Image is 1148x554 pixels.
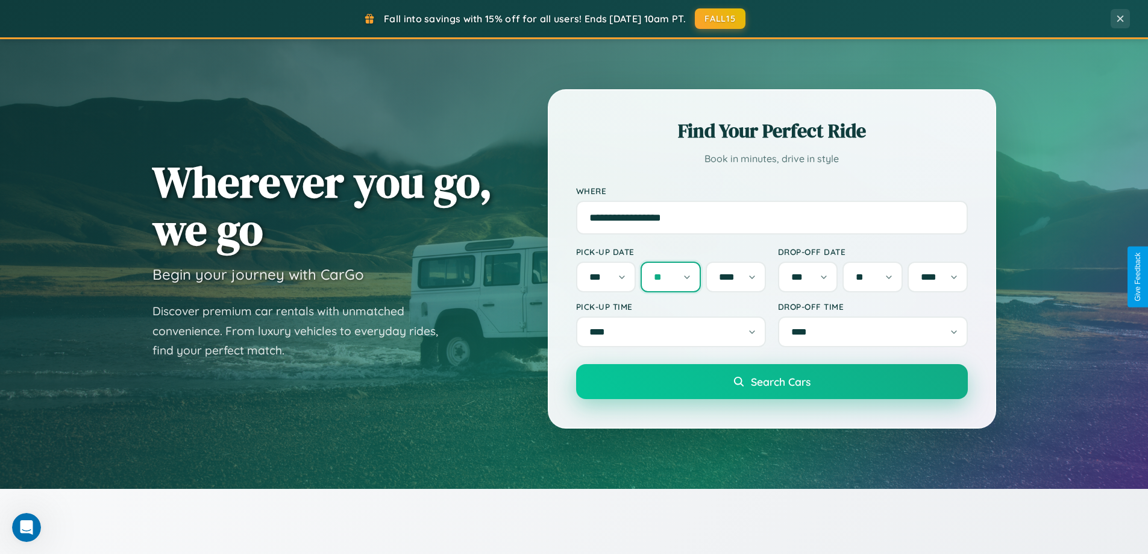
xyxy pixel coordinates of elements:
[576,247,766,257] label: Pick-up Date
[576,150,968,168] p: Book in minutes, drive in style
[12,513,41,542] iframe: Intercom live chat
[152,301,454,360] p: Discover premium car rentals with unmatched convenience. From luxury vehicles to everyday rides, ...
[576,301,766,312] label: Pick-up Time
[778,301,968,312] label: Drop-off Time
[152,158,492,253] h1: Wherever you go, we go
[576,364,968,399] button: Search Cars
[778,247,968,257] label: Drop-off Date
[695,8,745,29] button: FALL15
[384,13,686,25] span: Fall into savings with 15% off for all users! Ends [DATE] 10am PT.
[1134,253,1142,301] div: Give Feedback
[152,265,364,283] h3: Begin your journey with CarGo
[751,375,811,388] span: Search Cars
[576,118,968,144] h2: Find Your Perfect Ride
[576,186,968,196] label: Where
